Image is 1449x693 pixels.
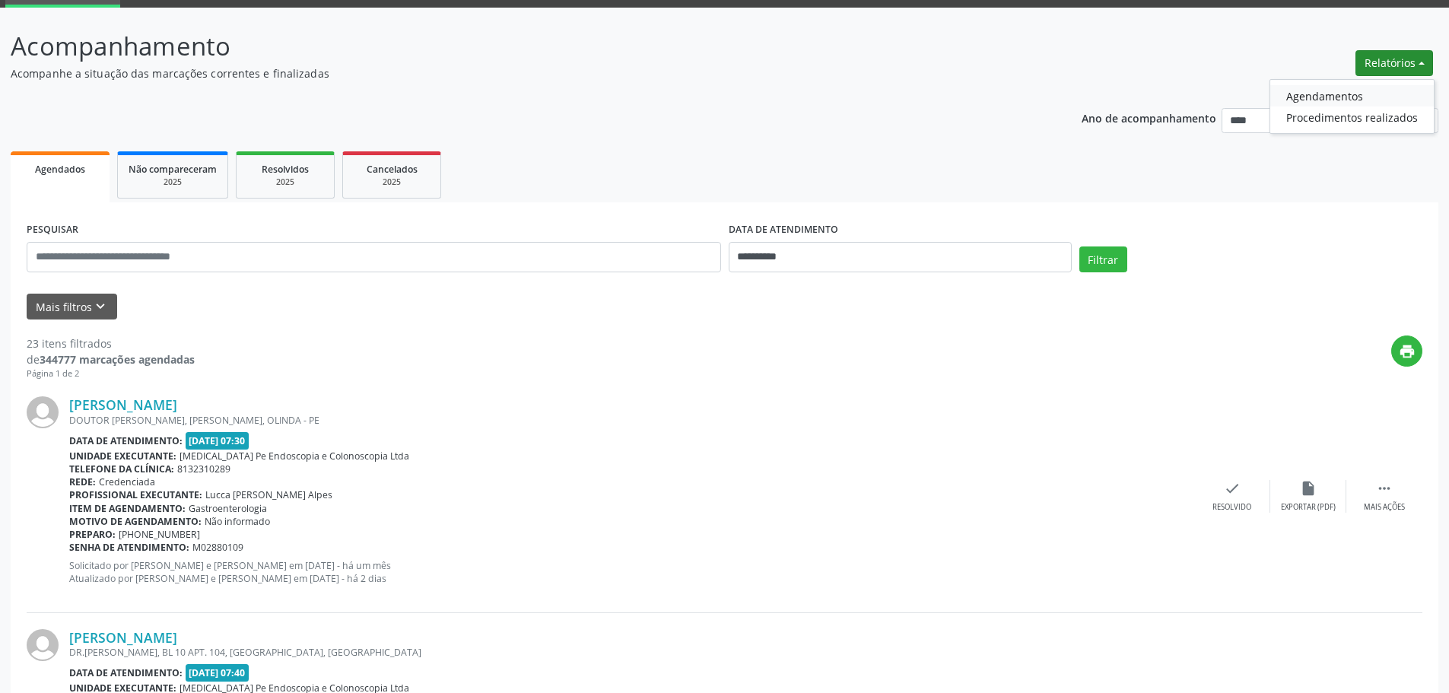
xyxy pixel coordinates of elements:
[247,176,323,188] div: 2025
[1281,502,1336,513] div: Exportar (PDF)
[69,666,183,679] b: Data de atendimento:
[367,163,418,176] span: Cancelados
[69,515,202,528] b: Motivo de agendamento:
[69,450,176,463] b: Unidade executante:
[92,298,109,315] i: keyboard_arrow_down
[69,434,183,447] b: Data de atendimento:
[1270,106,1434,128] a: Procedimentos realizados
[177,463,230,475] span: 8132310289
[1079,246,1127,272] button: Filtrar
[186,664,249,682] span: [DATE] 07:40
[1212,502,1251,513] div: Resolvido
[69,541,189,554] b: Senha de atendimento:
[119,528,200,541] span: [PHONE_NUMBER]
[69,629,177,646] a: [PERSON_NAME]
[69,502,186,515] b: Item de agendamento:
[729,218,838,242] label: DATA DE ATENDIMENTO
[186,432,249,450] span: [DATE] 07:30
[129,163,217,176] span: Não compareceram
[27,351,195,367] div: de
[69,475,96,488] b: Rede:
[192,541,243,554] span: M02880109
[1269,79,1435,134] ul: Relatórios
[27,629,59,661] img: img
[180,450,409,463] span: [MEDICAL_DATA] Pe Endoscopia e Colonoscopia Ltda
[69,488,202,501] b: Profissional executante:
[69,559,1194,585] p: Solicitado por [PERSON_NAME] e [PERSON_NAME] em [DATE] - há um mês Atualizado por [PERSON_NAME] e...
[205,488,332,501] span: Lucca [PERSON_NAME] Alpes
[1300,480,1317,497] i: insert_drive_file
[35,163,85,176] span: Agendados
[1399,343,1416,360] i: print
[27,294,117,320] button: Mais filtroskeyboard_arrow_down
[69,414,1194,427] div: DOUTOR [PERSON_NAME], [PERSON_NAME], OLINDA - PE
[27,396,59,428] img: img
[27,218,78,242] label: PESQUISAR
[1355,50,1433,76] button: Relatórios
[189,502,267,515] span: Gastroenterologia
[40,352,195,367] strong: 344777 marcações agendadas
[69,463,174,475] b: Telefone da clínica:
[1376,480,1393,497] i: 
[99,475,155,488] span: Credenciada
[27,367,195,380] div: Página 1 de 2
[262,163,309,176] span: Resolvidos
[354,176,430,188] div: 2025
[129,176,217,188] div: 2025
[27,335,195,351] div: 23 itens filtrados
[1270,85,1434,106] a: Agendamentos
[69,646,1194,659] div: DR.[PERSON_NAME], BL 10 APT. 104, [GEOGRAPHIC_DATA], [GEOGRAPHIC_DATA]
[1082,108,1216,127] p: Ano de acompanhamento
[11,27,1010,65] p: Acompanhamento
[11,65,1010,81] p: Acompanhe a situação das marcações correntes e finalizadas
[69,528,116,541] b: Preparo:
[69,396,177,413] a: [PERSON_NAME]
[1391,335,1422,367] button: print
[1364,502,1405,513] div: Mais ações
[205,515,270,528] span: Não informado
[1224,480,1241,497] i: check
